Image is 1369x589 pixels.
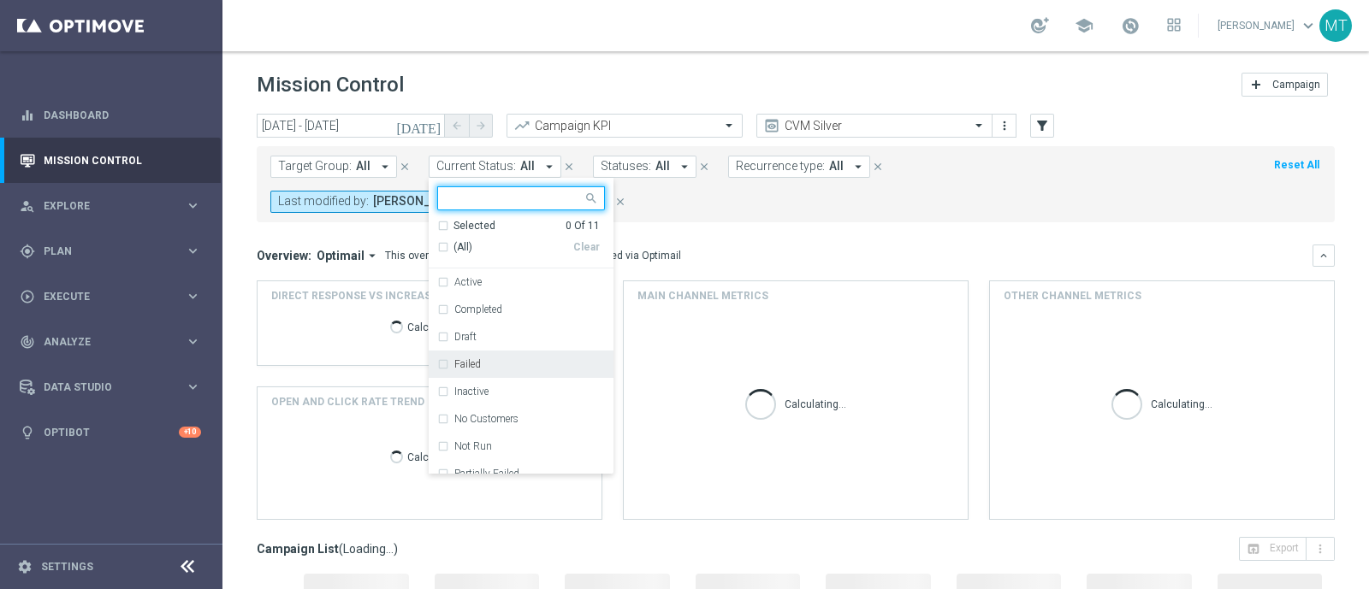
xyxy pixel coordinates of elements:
[454,386,489,397] label: Inactive
[317,248,364,263] span: Optimail
[613,192,628,211] button: close
[44,337,185,347] span: Analyze
[19,290,202,303] div: play_circle_outline Execute keyboard_arrow_right
[1319,9,1352,42] div: MT
[437,405,605,433] div: No Customers
[20,138,201,183] div: Mission Control
[437,323,605,350] div: Draft
[756,114,993,138] ng-select: CVM Silver
[507,114,743,138] ng-select: Campaign KPI
[377,159,393,174] i: arrow_drop_down
[399,161,411,173] i: close
[270,191,613,213] button: Last modified by: [PERSON_NAME], [PERSON_NAME] [PERSON_NAME], [PERSON_NAME], [PERSON_NAME], [PERS...
[1313,244,1335,267] button: keyboard_arrow_down
[601,159,651,174] span: Statuses:
[454,359,481,369] label: Failed
[257,114,445,138] input: Select date range
[385,248,681,263] div: This overview shows data of campaigns executed via Optimail
[19,154,202,168] button: Mission Control
[696,157,712,176] button: close
[454,332,477,342] label: Draft
[271,394,424,409] h4: OPEN AND CLICK RATE TREND
[19,199,202,213] button: person_search Explore keyboard_arrow_right
[1151,395,1212,411] p: Calculating...
[454,304,502,315] label: Completed
[20,334,185,350] div: Analyze
[1307,537,1335,561] button: more_vert
[257,248,311,263] h3: Overview:
[561,157,577,176] button: close
[453,240,472,255] span: (All)
[407,448,469,464] p: Calculating...
[44,138,201,183] a: Mission Control
[44,382,185,392] span: Data Studio
[451,120,463,132] i: arrow_back
[437,378,605,405] div: Inactive
[44,246,185,256] span: Plan
[311,248,385,263] button: Optimail arrow_drop_down
[20,409,201,455] div: Optibot
[1242,73,1328,97] button: add Campaign
[736,159,825,174] span: Recurrence type:
[185,288,201,304] i: keyboard_arrow_right
[437,350,605,378] div: Failed
[185,243,201,259] i: keyboard_arrow_right
[1313,542,1327,556] i: more_vert
[763,117,780,134] i: preview
[19,380,202,394] button: Data Studio keyboard_arrow_right
[44,92,201,138] a: Dashboard
[41,562,93,572] a: Settings
[785,395,846,411] p: Calculating...
[870,157,886,176] button: close
[437,460,605,487] div: Partially Failed
[339,541,343,557] span: (
[542,159,557,174] i: arrow_drop_down
[19,109,202,122] button: equalizer Dashboard
[655,159,670,174] span: All
[829,159,844,174] span: All
[520,159,535,174] span: All
[19,426,202,439] button: lightbulb Optibot +10
[1030,114,1054,138] button: filter_alt
[364,248,380,263] i: arrow_drop_down
[394,114,445,139] button: [DATE]
[407,318,469,334] p: Calculating...
[1075,16,1093,35] span: school
[1249,78,1263,91] i: add
[20,380,185,395] div: Data Studio
[20,244,185,259] div: Plan
[20,92,201,138] div: Dashboard
[566,219,600,233] div: 0 Of 11
[270,156,397,178] button: Target Group: All arrow_drop_down
[17,559,33,574] i: settings
[1239,541,1335,555] multiple-options-button: Export to CSV
[20,289,35,304] i: play_circle_outline
[373,194,586,209] span: [PERSON_NAME], [PERSON_NAME] [PERSON_NAME], [PERSON_NAME], [PERSON_NAME], [PERSON_NAME], [PERSON_...
[1034,118,1050,133] i: filter_alt
[698,161,710,173] i: close
[19,244,202,258] button: gps_fixed Plan keyboard_arrow_right
[278,159,352,174] span: Target Group:
[20,244,35,259] i: gps_fixed
[728,156,870,178] button: Recurrence type: All arrow_drop_down
[394,541,398,557] span: )
[513,117,530,134] i: trending_up
[593,156,696,178] button: Statuses: All arrow_drop_down
[185,379,201,395] i: keyboard_arrow_right
[19,335,202,349] div: track_changes Analyze keyboard_arrow_right
[454,277,482,287] label: Active
[453,219,495,233] div: Selected
[436,159,516,174] span: Current Status:
[454,468,519,479] label: Partially Failed
[429,219,613,474] ng-dropdown-panel: Options list
[1299,16,1318,35] span: keyboard_arrow_down
[872,161,884,173] i: close
[20,198,185,214] div: Explore
[44,201,185,211] span: Explore
[1272,156,1321,174] button: Reset All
